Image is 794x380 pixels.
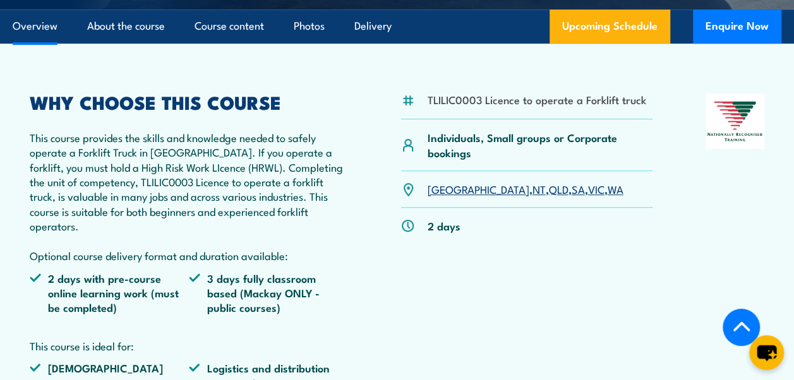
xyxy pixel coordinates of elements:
a: About the course [87,9,165,43]
h2: WHY CHOOSE THIS COURSE [30,93,348,110]
a: NT [532,181,545,196]
a: VIC [587,181,604,196]
p: Individuals, Small groups or Corporate bookings [427,130,652,160]
p: This course is ideal for: [30,338,348,353]
p: 2 days [427,218,460,233]
p: , , , , , [427,182,623,196]
button: chat-button [749,335,784,370]
a: Delivery [354,9,392,43]
a: Overview [13,9,57,43]
a: [GEOGRAPHIC_DATA] [427,181,529,196]
img: Nationally Recognised Training logo. [706,93,764,149]
a: Course content [195,9,264,43]
li: TLILIC0003 Licence to operate a Forklift truck [427,92,646,107]
p: This course provides the skills and knowledge needed to safely operate a Forklift Truck in [GEOGR... [30,130,348,263]
a: WA [607,181,623,196]
a: Photos [294,9,325,43]
li: 3 days fully classroom based (Mackay ONLY - public courses) [189,271,348,315]
a: Upcoming Schedule [550,9,670,44]
a: QLD [548,181,568,196]
a: SA [571,181,584,196]
button: Enquire Now [693,9,781,44]
li: 2 days with pre-course online learning work (must be completed) [30,271,189,315]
